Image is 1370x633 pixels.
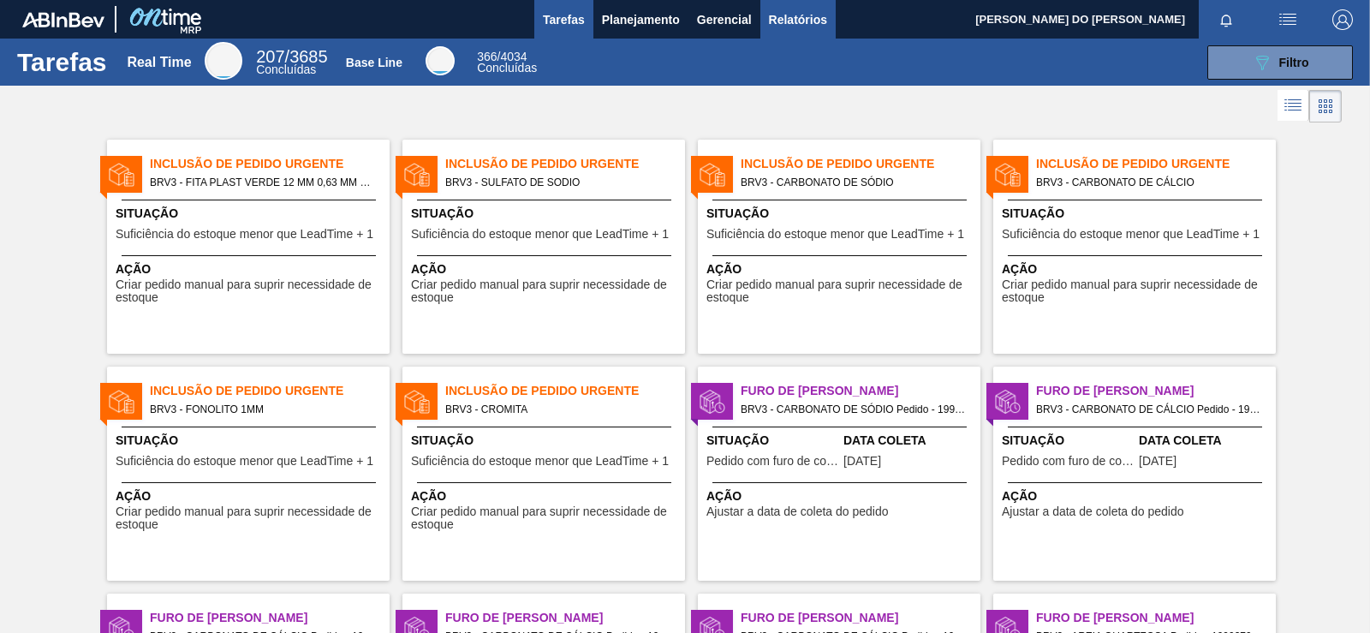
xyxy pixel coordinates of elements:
[1002,278,1272,305] span: Criar pedido manual para suprir necessidade de estoque
[411,432,681,450] span: Situação
[843,432,976,450] span: Data Coleta
[150,609,390,627] span: Furo de Coleta
[1002,455,1135,468] span: Pedido com furo de coleta
[127,55,191,70] div: Real Time
[256,47,284,66] span: 207
[411,205,681,223] span: Situação
[700,389,725,415] img: status
[256,63,316,76] span: Concluídas
[706,205,976,223] span: Situação
[116,228,373,241] span: Suficiência do estoque menor que LeadTime + 1
[445,173,671,192] span: BRV3 - SULFATO DE SODIO
[256,47,327,66] span: / 3685
[445,382,685,400] span: Inclusão de Pedido Urgente
[150,155,390,173] span: Inclusão de Pedido Urgente
[995,389,1021,415] img: status
[1002,228,1260,241] span: Suficiência do estoque menor que LeadTime + 1
[1002,260,1272,278] span: Ação
[109,389,134,415] img: status
[445,400,671,419] span: BRV3 - CROMITA
[445,155,685,173] span: Inclusão de Pedido Urgente
[706,487,976,505] span: Ação
[843,455,881,468] span: 01/08/2025
[477,61,537,75] span: Concluídas
[150,400,376,419] span: BRV3 - FONOLITO 1MM
[116,260,385,278] span: Ação
[706,505,889,518] span: Ajustar a data de coleta do pedido
[1002,487,1272,505] span: Ação
[769,9,827,30] span: Relatórios
[150,382,390,400] span: Inclusão de Pedido Urgente
[1002,432,1135,450] span: Situação
[706,228,964,241] span: Suficiência do estoque menor que LeadTime + 1
[1199,8,1254,32] button: Notificações
[1036,382,1276,400] span: Furo de Coleta
[477,51,537,74] div: Base Line
[426,46,455,75] div: Base Line
[741,400,967,419] span: BRV3 - CARBONATO DE SÓDIO Pedido - 1998605
[116,505,385,532] span: Criar pedido manual para suprir necessidade de estoque
[346,56,402,69] div: Base Line
[404,162,430,188] img: status
[1036,400,1262,419] span: BRV3 - CARBONATO DE CÁLCIO Pedido - 1978381
[1278,9,1298,30] img: userActions
[1332,9,1353,30] img: Logout
[602,9,680,30] span: Planejamento
[116,278,385,305] span: Criar pedido manual para suprir necessidade de estoque
[116,455,373,468] span: Suficiência do estoque menor que LeadTime + 1
[1002,205,1272,223] span: Situação
[109,162,134,188] img: status
[741,382,980,400] span: Furo de Coleta
[411,228,669,241] span: Suficiência do estoque menor que LeadTime + 1
[445,609,685,627] span: Furo de Coleta
[1207,45,1353,80] button: Filtro
[411,260,681,278] span: Ação
[1278,90,1309,122] div: Visão em Lista
[543,9,585,30] span: Tarefas
[706,278,976,305] span: Criar pedido manual para suprir necessidade de estoque
[477,50,497,63] span: 366
[1036,609,1276,627] span: Furo de Coleta
[995,162,1021,188] img: status
[700,162,725,188] img: status
[477,50,527,63] span: / 4034
[706,432,839,450] span: Situação
[741,609,980,627] span: Furo de Coleta
[1139,432,1272,450] span: Data Coleta
[706,455,839,468] span: Pedido com furo de coleta
[741,155,980,173] span: Inclusão de Pedido Urgente
[116,487,385,505] span: Ação
[1309,90,1342,122] div: Visão em Cards
[116,432,385,450] span: Situação
[411,505,681,532] span: Criar pedido manual para suprir necessidade de estoque
[205,42,242,80] div: Real Time
[1036,173,1262,192] span: BRV3 - CARBONATO DE CÁLCIO
[706,260,976,278] span: Ação
[1036,155,1276,173] span: Inclusão de Pedido Urgente
[411,278,681,305] span: Criar pedido manual para suprir necessidade de estoque
[741,173,967,192] span: BRV3 - CARBONATO DE SÓDIO
[411,455,669,468] span: Suficiência do estoque menor que LeadTime + 1
[150,173,376,192] span: BRV3 - FITA PLAST VERDE 12 MM 0,63 MM 2000 M
[17,52,107,72] h1: Tarefas
[256,50,327,75] div: Real Time
[1002,505,1184,518] span: Ajustar a data de coleta do pedido
[1139,455,1176,468] span: 31/07/2025
[1279,56,1309,69] span: Filtro
[404,389,430,415] img: status
[22,12,104,27] img: TNhmsLtSVTkK8tSr43FrP2fwEKptu5GPRR3wAAAABJRU5ErkJggg==
[697,9,752,30] span: Gerencial
[116,205,385,223] span: Situação
[411,487,681,505] span: Ação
